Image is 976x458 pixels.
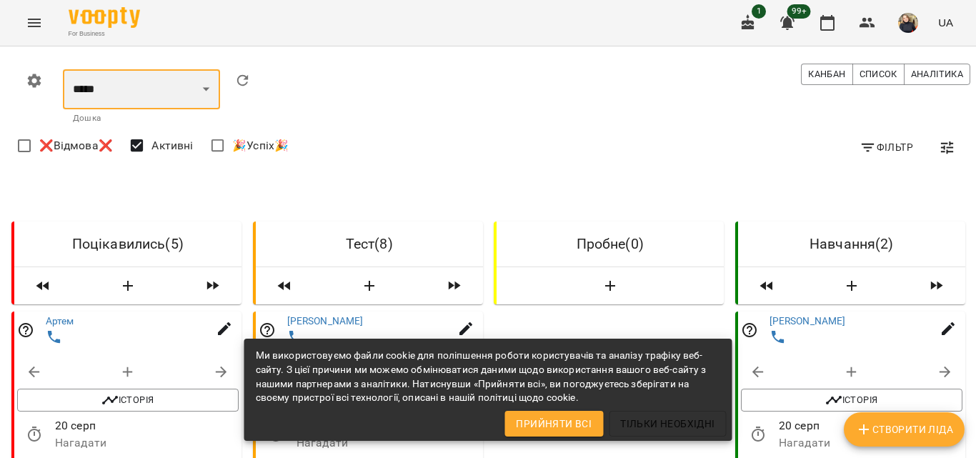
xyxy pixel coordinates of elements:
[609,411,726,437] button: Тільки необхідні
[508,233,712,255] h6: Пробне ( 0 )
[267,233,472,255] h6: Тест ( 8 )
[313,273,426,299] button: Створити Ліда
[795,273,908,299] button: Створити Ліда
[190,273,236,299] span: Пересунути лідів з колонки
[256,343,721,411] div: Ми використовуємо файли cookie для поліпшення роботи користувачів та аналізу трафіку веб-сайту. З...
[26,233,230,255] h6: Поцікавились ( 5 )
[769,315,845,327] a: [PERSON_NAME]
[504,411,603,437] button: Прийняти всі
[860,66,897,82] span: Список
[69,29,140,39] span: For Business
[24,392,231,409] span: Історія
[752,4,766,19] span: 1
[17,6,51,40] button: Menu
[855,421,953,438] span: Створити Ліда
[801,64,852,85] button: Канбан
[938,15,953,30] span: UA
[932,9,959,36] button: UA
[502,273,718,299] button: Створити Ліда
[296,434,479,452] p: Нагадати
[852,64,905,85] button: Список
[20,273,66,299] span: Пересунути лідів з колонки
[151,137,193,154] span: Активні
[748,392,955,409] span: Історія
[69,7,140,28] img: Voopty Logo
[911,66,963,82] span: Аналітика
[431,273,477,299] span: Пересунути лідів з колонки
[904,64,970,85] button: Аналітика
[55,434,239,452] p: Нагадати
[741,389,962,412] button: Історія
[17,322,34,339] svg: Відповідальний співробітник не заданий
[46,315,74,327] a: Артем
[259,322,276,339] svg: Відповідальний співробітник не заданий
[898,13,918,33] img: ad96a223c3aa0afd89c37e24d2e0bc2b.jpg
[808,66,845,82] span: Канбан
[73,111,210,126] p: Дошка
[232,137,289,154] span: 🎉Успіх🎉
[778,417,962,434] p: 20 серп
[741,322,758,339] svg: Відповідальний співробітник не заданий
[854,134,919,160] button: Фільтр
[750,233,954,255] h6: Навчання ( 2 )
[787,4,811,19] span: 99+
[262,273,307,299] span: Пересунути лідів з колонки
[516,415,592,432] span: Прийняти всі
[744,273,790,299] span: Пересунути лідів з колонки
[55,417,239,434] p: 20 серп
[778,434,962,452] p: Нагадати
[913,273,959,299] span: Пересунути лідів з колонки
[39,137,113,154] span: ❌Відмова❌
[17,389,239,412] button: Історія
[620,415,714,432] span: Тільки необхідні
[287,315,363,327] a: [PERSON_NAME]
[860,139,913,156] span: Фільтр
[844,412,965,447] button: Створити Ліда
